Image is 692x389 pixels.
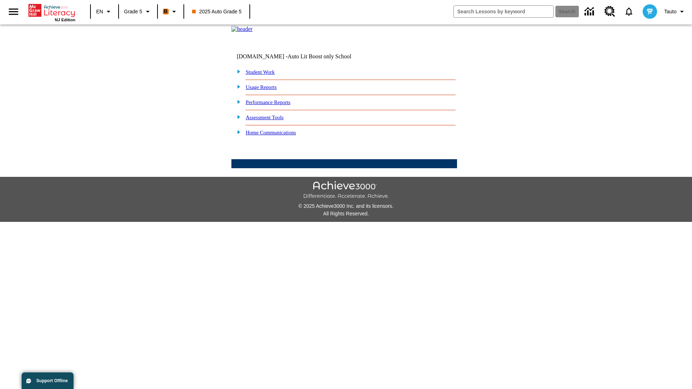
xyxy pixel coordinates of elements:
a: Usage Reports [246,84,277,90]
a: Resource Center, Will open in new tab [600,2,620,21]
img: plus.gif [233,129,241,135]
img: plus.gif [233,68,241,75]
a: Performance Reports [246,99,290,105]
span: Support Offline [36,378,68,383]
button: Support Offline [22,372,74,389]
nobr: Auto Lit Boost only School [288,53,351,59]
img: plus.gif [233,98,241,105]
td: [DOMAIN_NAME] - [237,53,369,60]
button: Language: EN, Select a language [93,5,116,18]
img: avatar image [643,4,657,19]
div: Home [28,3,75,22]
a: Notifications [620,2,638,21]
a: Assessment Tools [246,115,284,120]
img: plus.gif [233,113,241,120]
span: B [164,7,168,16]
span: NJ Edition [55,18,75,22]
button: Profile/Settings [661,5,689,18]
img: header [231,26,253,32]
button: Boost Class color is orange. Change class color [160,5,181,18]
a: Student Work [246,69,275,75]
a: Home Communications [246,130,296,135]
img: Achieve3000 Differentiate Accelerate Achieve [303,181,389,200]
span: 2025 Auto Grade 5 [192,8,242,15]
span: Tauto [664,8,677,15]
span: Grade 5 [124,8,142,15]
button: Open side menu [3,1,24,22]
span: EN [96,8,103,15]
img: plus.gif [233,83,241,90]
input: search field [454,6,553,17]
button: Grade: Grade 5, Select a grade [121,5,155,18]
a: Data Center [580,2,600,22]
button: Select a new avatar [638,2,661,21]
